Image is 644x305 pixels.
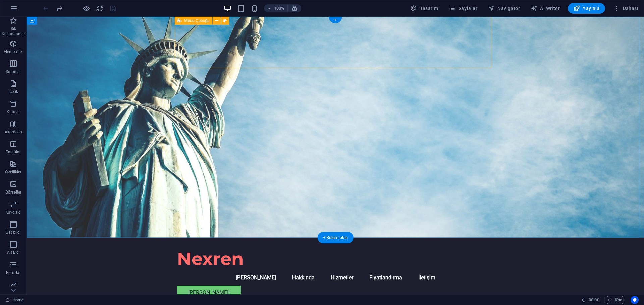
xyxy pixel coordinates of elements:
p: Görseller [5,189,21,195]
span: Tasarım [410,5,438,12]
button: redo [55,4,63,12]
button: Sayfalar [446,3,480,14]
i: Sayfayı yeniden yükleyin [96,5,104,12]
span: Kod [608,296,622,304]
p: Özellikler [5,169,21,175]
button: Navigatör [485,3,523,14]
button: Dahası [610,3,641,14]
button: 100% [264,4,288,12]
div: + Bölüm ekle [318,232,354,243]
span: 00 00 [589,296,599,304]
span: Menü Çubuğu [184,19,210,23]
p: Tablolar [6,149,21,155]
p: Sütunlar [6,69,21,74]
p: Alt Bigi [7,250,20,255]
button: Yayınla [568,3,605,14]
span: : [593,297,594,302]
span: AI Writer [531,5,560,12]
span: Yayınla [573,5,600,12]
div: Tasarım (Ctrl+Alt+Y) [408,3,441,14]
i: Yinele: Elementleri taşı (Ctrl+Y, ⌘+Y) [56,5,63,12]
p: İçerik [8,89,18,94]
span: Dahası [613,5,638,12]
h6: Oturum süresi [582,296,599,304]
button: reload [96,4,104,12]
p: Elementler [4,49,23,54]
p: Akordeon [5,129,22,135]
div: + [329,17,342,23]
span: Navigatör [488,5,520,12]
span: Sayfalar [449,5,477,12]
p: Kutular [7,109,20,115]
button: Usercentrics [631,296,639,304]
button: AI Writer [528,3,562,14]
p: Formlar [6,270,21,275]
button: Ön izleme modundan çıkıp düzenlemeye devam etmek için buraya tıklayın [82,4,90,12]
button: Tasarım [408,3,441,14]
button: Kod [605,296,625,304]
p: Kaydırıcı [5,210,21,215]
a: Seçimi iptal etmek için tıkla. Sayfaları açmak için çift tıkla [5,296,24,304]
p: Üst bilgi [6,230,21,235]
i: Yeniden boyutlandırmada yakınlaştırma düzeyini seçilen cihaza uyacak şekilde otomatik olarak ayarla. [291,5,298,11]
h6: 100% [274,4,285,12]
